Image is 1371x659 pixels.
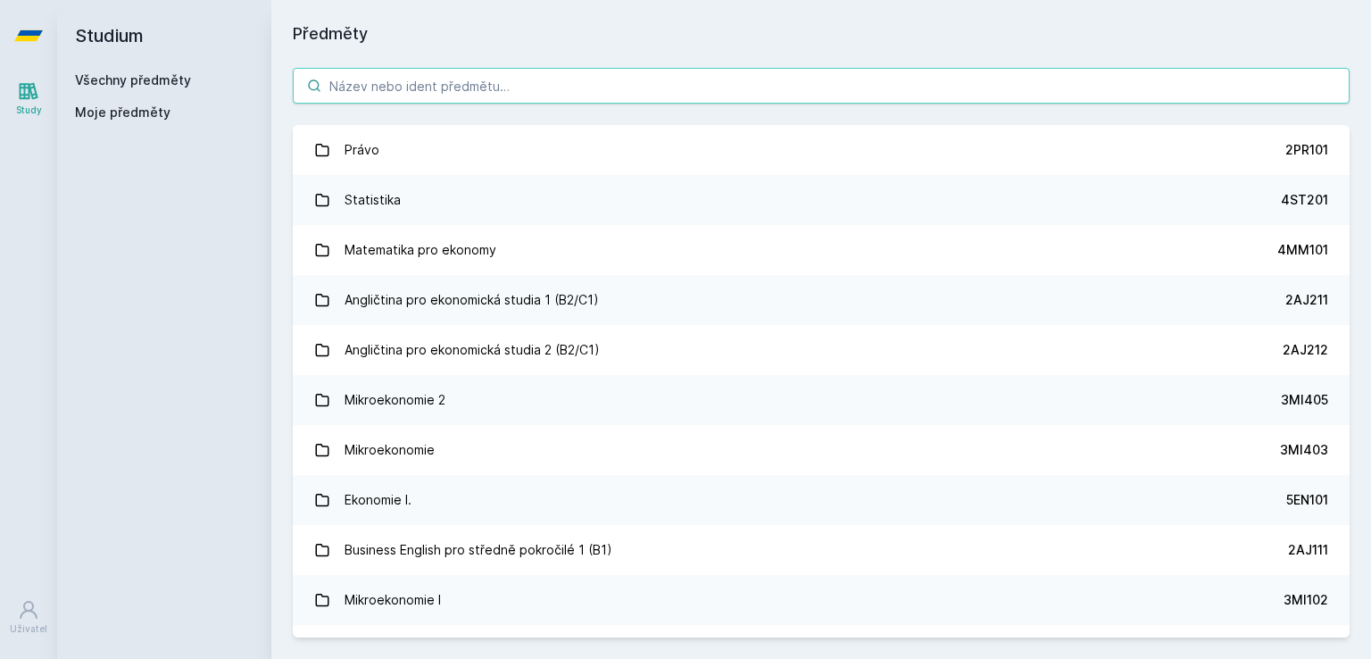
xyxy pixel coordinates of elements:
[293,125,1350,175] a: Právo 2PR101
[345,182,401,218] div: Statistika
[293,225,1350,275] a: Matematika pro ekonomy 4MM101
[1283,341,1328,359] div: 2AJ212
[345,282,599,318] div: Angličtina pro ekonomická studia 1 (B2/C1)
[345,432,435,468] div: Mikroekonomie
[293,21,1350,46] h1: Předměty
[293,175,1350,225] a: Statistika 4ST201
[16,104,42,117] div: Study
[75,104,170,121] span: Moje předměty
[1277,241,1328,259] div: 4MM101
[1281,391,1328,409] div: 3MI405
[1288,541,1328,559] div: 2AJ111
[1280,441,1328,459] div: 3MI403
[4,590,54,645] a: Uživatel
[1285,141,1328,159] div: 2PR101
[4,71,54,126] a: Study
[345,582,441,618] div: Mikroekonomie I
[293,575,1350,625] a: Mikroekonomie I 3MI102
[293,68,1350,104] input: Název nebo ident předmětu…
[345,532,612,568] div: Business English pro středně pokročilé 1 (B1)
[345,332,600,368] div: Angličtina pro ekonomická studia 2 (B2/C1)
[293,475,1350,525] a: Ekonomie I. 5EN101
[1284,591,1328,609] div: 3MI102
[75,72,191,88] a: Všechny předměty
[293,525,1350,575] a: Business English pro středně pokročilé 1 (B1) 2AJ111
[293,375,1350,425] a: Mikroekonomie 2 3MI405
[345,132,379,168] div: Právo
[345,482,411,518] div: Ekonomie I.
[345,382,445,418] div: Mikroekonomie 2
[10,622,47,636] div: Uživatel
[1285,291,1328,309] div: 2AJ211
[293,325,1350,375] a: Angličtina pro ekonomická studia 2 (B2/C1) 2AJ212
[1281,191,1328,209] div: 4ST201
[345,232,496,268] div: Matematika pro ekonomy
[293,275,1350,325] a: Angličtina pro ekonomická studia 1 (B2/C1) 2AJ211
[293,425,1350,475] a: Mikroekonomie 3MI403
[1286,491,1328,509] div: 5EN101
